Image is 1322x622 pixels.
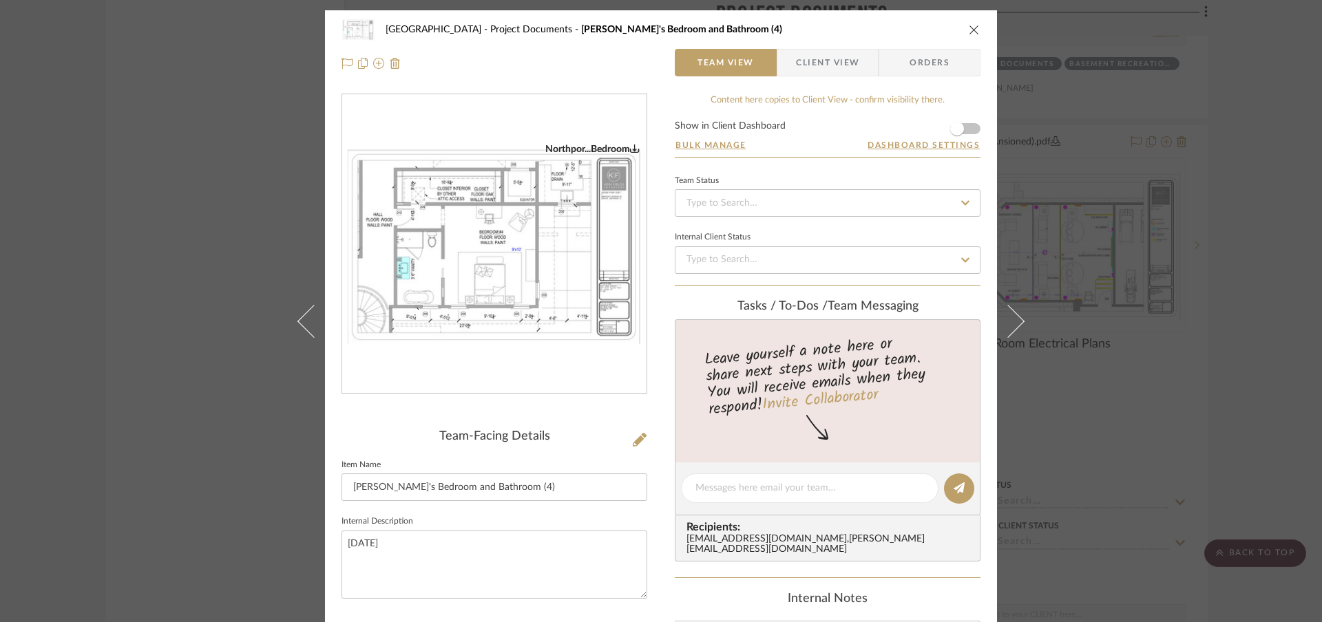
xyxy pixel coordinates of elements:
[762,383,879,418] a: Invite Collaborator
[342,16,375,43] img: 0ff96398-969b-489a-8cf5-448f6c4e8f86_48x40.jpg
[675,189,980,217] input: Type to Search…
[673,329,983,421] div: Leave yourself a note here or share next steps with your team. You will receive emails when they ...
[675,234,751,241] div: Internal Client Status
[581,25,782,34] span: [PERSON_NAME]'s Bedroom and Bathroom (4)
[697,49,754,76] span: Team View
[675,299,980,314] div: team Messaging
[386,25,490,34] span: [GEOGRAPHIC_DATA]
[675,178,719,184] div: Team Status
[968,23,980,36] button: close
[342,462,381,469] label: Item Name
[390,58,401,69] img: Remove from project
[342,143,647,346] div: 0
[675,94,980,107] div: Content here copies to Client View - confirm visibility there.
[686,534,974,556] div: [EMAIL_ADDRESS][DOMAIN_NAME] , [PERSON_NAME][EMAIL_ADDRESS][DOMAIN_NAME]
[675,592,980,607] div: Internal Notes
[796,49,859,76] span: Client View
[737,300,828,312] span: Tasks / To-Dos /
[342,473,647,501] input: Enter Item Name
[675,139,747,151] button: Bulk Manage
[342,518,413,525] label: Internal Description
[675,246,980,274] input: Type to Search…
[867,139,980,151] button: Dashboard Settings
[342,143,647,346] img: 0ff96398-969b-489a-8cf5-448f6c4e8f86_436x436.jpg
[545,143,640,155] div: Northpor...Bedroom
[490,25,581,34] span: Project Documents
[342,429,647,444] div: Team-Facing Details
[686,521,974,533] span: Recipients:
[894,49,965,76] span: Orders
